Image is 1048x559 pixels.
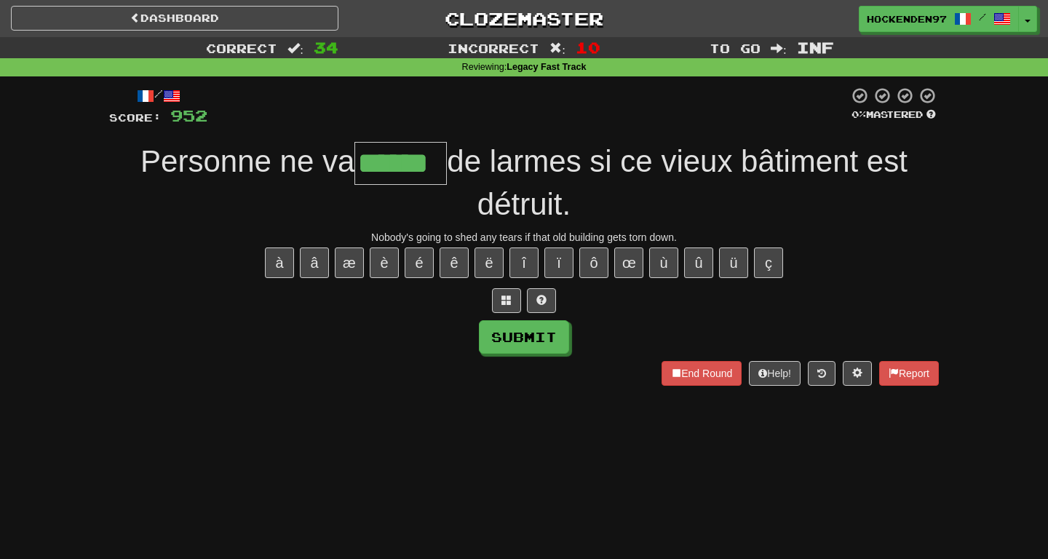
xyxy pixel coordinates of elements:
[479,320,569,354] button: Submit
[314,39,338,56] span: 34
[265,247,294,278] button: à
[649,247,678,278] button: ù
[684,247,713,278] button: û
[360,6,688,31] a: Clozemaster
[754,247,783,278] button: ç
[867,12,947,25] span: hockenden97
[544,247,573,278] button: ï
[109,111,162,124] span: Score:
[576,39,600,56] span: 10
[370,247,399,278] button: è
[206,41,277,55] span: Correct
[287,42,303,55] span: :
[749,361,801,386] button: Help!
[109,87,207,105] div: /
[109,230,939,245] div: Nobody's going to shed any tears if that old building gets torn down.
[662,361,742,386] button: End Round
[710,41,761,55] span: To go
[851,108,866,120] span: 0 %
[170,106,207,124] span: 952
[808,361,835,386] button: Round history (alt+y)
[507,62,586,72] strong: Legacy Fast Track
[879,361,939,386] button: Report
[405,247,434,278] button: é
[859,6,1019,32] a: hockenden97 /
[140,144,354,178] span: Personne ne va
[549,42,565,55] span: :
[448,41,539,55] span: Incorrect
[579,247,608,278] button: ô
[771,42,787,55] span: :
[492,288,521,313] button: Switch sentence to multiple choice alt+p
[440,247,469,278] button: ê
[719,247,748,278] button: ü
[849,108,939,122] div: Mastered
[614,247,643,278] button: œ
[475,247,504,278] button: ë
[447,144,908,221] span: de larmes si ce vieux bâtiment est détruit.
[979,12,986,22] span: /
[300,247,329,278] button: â
[11,6,338,31] a: Dashboard
[797,39,834,56] span: Inf
[527,288,556,313] button: Single letter hint - you only get 1 per sentence and score half the points! alt+h
[335,247,364,278] button: æ
[509,247,539,278] button: î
